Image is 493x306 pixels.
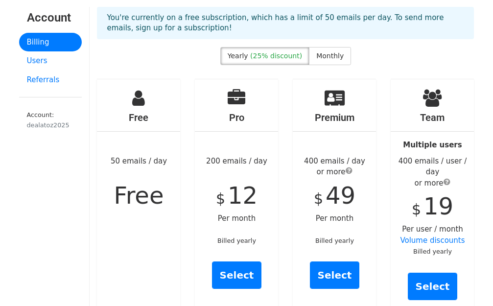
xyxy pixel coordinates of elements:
small: Account: [27,111,74,130]
span: $ [412,201,421,218]
h4: Pro [195,112,278,123]
span: Free [114,182,164,209]
a: Select [310,261,360,289]
span: Yearly [228,52,248,60]
h4: Free [97,112,180,123]
div: dealatoz2025 [27,120,74,130]
p: You're currently on a free subscription, which has a limit of 50 emails per day. To send more ema... [107,13,464,33]
a: Select [408,273,458,300]
div: أداة الدردشة [444,259,493,306]
a: Referrals [19,71,82,90]
span: $ [216,190,225,207]
span: $ [314,190,323,207]
span: 12 [228,182,258,209]
small: Billed yearly [315,237,354,244]
span: 19 [423,192,453,220]
strong: Multiple users [403,141,462,149]
span: Monthly [316,52,344,60]
a: Users [19,51,82,71]
h4: Team [391,112,474,123]
a: Billing [19,33,82,52]
a: Select [212,261,262,289]
iframe: Chat Widget [444,259,493,306]
small: Billed yearly [217,237,256,244]
h4: Premium [293,112,376,123]
span: (25% discount) [250,52,302,60]
small: Billed yearly [413,248,452,255]
a: Volume discounts [400,236,465,245]
div: 400 emails / user / day or more [391,156,474,189]
span: 49 [326,182,355,209]
h3: Account [27,11,74,25]
div: 400 emails / day or more [293,156,376,178]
